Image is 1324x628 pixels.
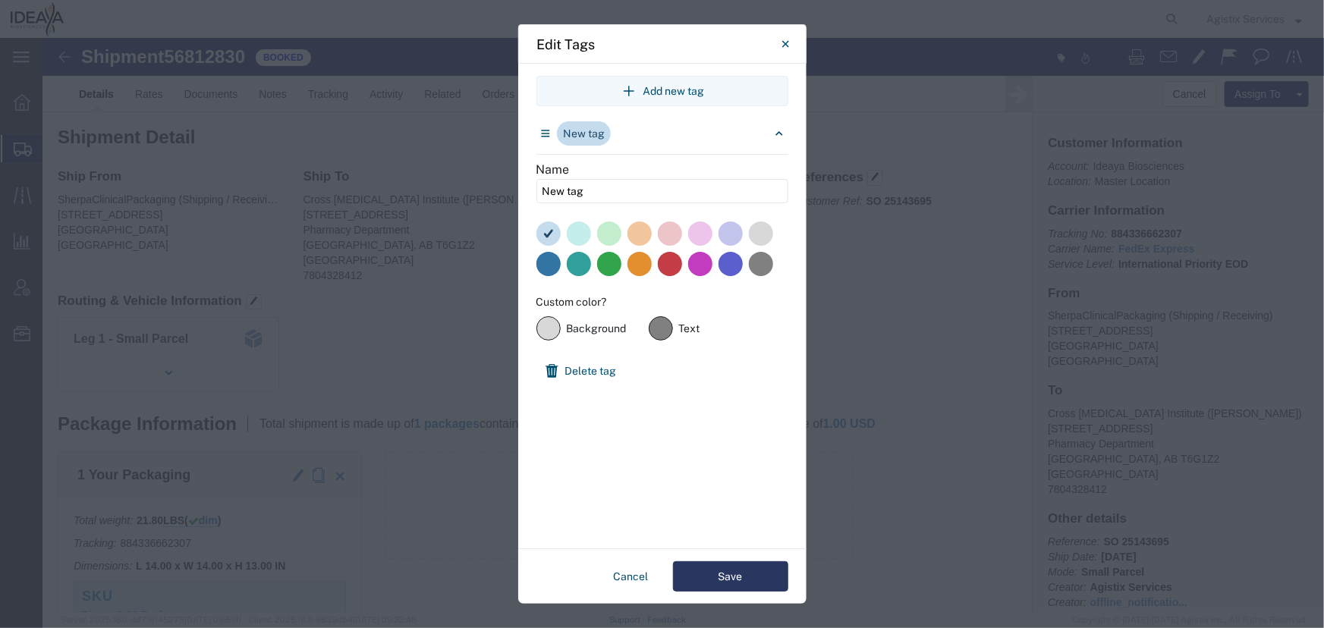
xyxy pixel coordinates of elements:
[536,294,700,310] div: Custom color?
[771,29,801,59] button: Close
[679,321,700,337] span: Text
[673,561,788,592] button: Save
[563,126,605,142] div: New tag
[536,161,788,203] label: Name
[537,34,596,55] h4: Edit Tags
[536,76,788,106] button: Add new tag
[536,359,625,383] button: Delete tag
[602,561,661,592] button: Cancel
[567,321,627,337] span: Background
